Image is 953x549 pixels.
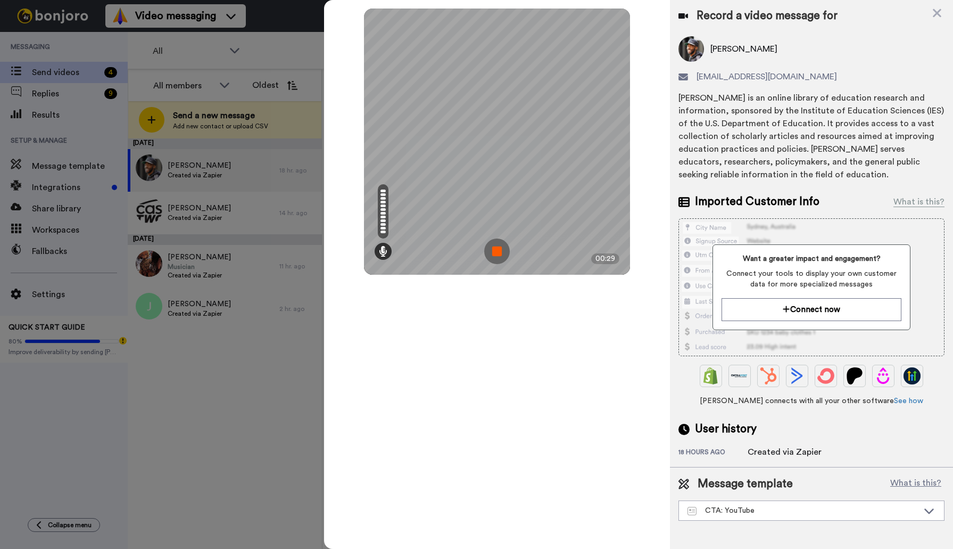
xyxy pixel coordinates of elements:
[678,92,944,181] div: [PERSON_NAME] is an online library of education research and information, sponsored by the Instit...
[789,367,806,384] img: ActiveCampaign
[894,397,923,405] a: See how
[722,268,902,290] span: Connect your tools to display your own customer data for more specialized messages
[731,367,748,384] img: Ontraport
[687,507,697,515] img: Message-temps.svg
[591,253,619,264] div: 00:29
[817,367,834,384] img: ConvertKit
[722,253,902,264] span: Want a greater impact and engagement?
[695,194,819,210] span: Imported Customer Info
[887,476,944,492] button: What is this?
[698,476,793,492] span: Message template
[695,421,757,437] span: User history
[760,367,777,384] img: Hubspot
[875,367,892,384] img: Drip
[678,448,748,458] div: 18 hours ago
[722,298,902,321] button: Connect now
[748,446,822,458] div: Created via Zapier
[687,505,918,516] div: CTA: YouTube
[702,367,719,384] img: Shopify
[904,367,921,384] img: GoHighLevel
[484,239,510,264] img: ic_record_stop.svg
[697,70,837,83] span: [EMAIL_ADDRESS][DOMAIN_NAME]
[893,195,944,208] div: What is this?
[846,367,863,384] img: Patreon
[678,396,944,406] span: [PERSON_NAME] connects with all your other software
